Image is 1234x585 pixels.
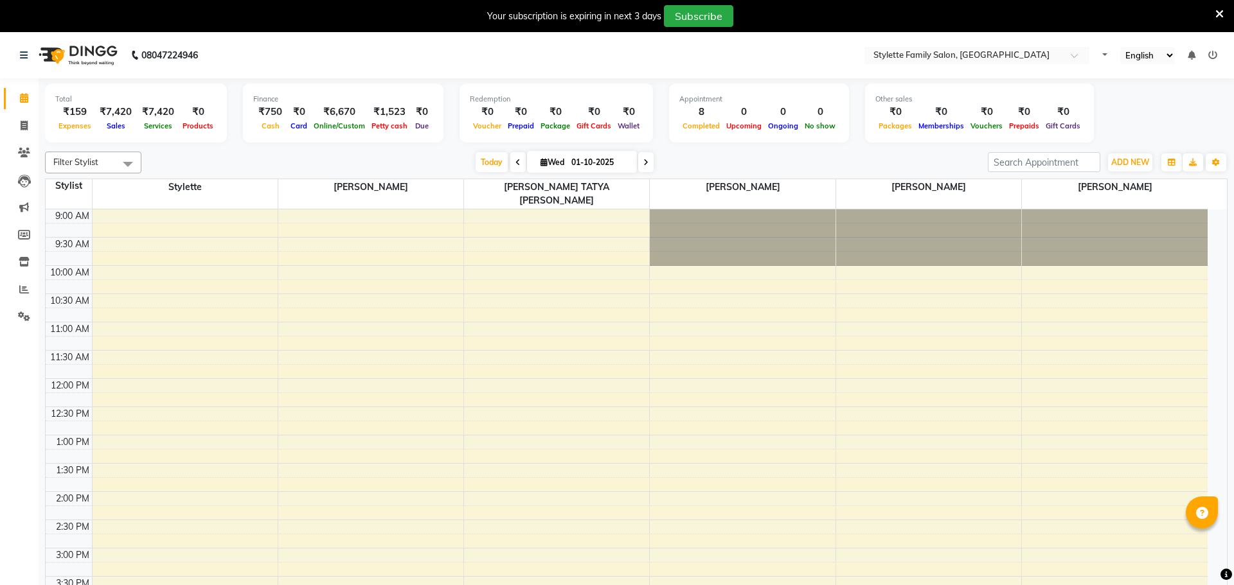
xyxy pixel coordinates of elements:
span: Memberships [915,121,967,130]
div: 12:30 PM [48,407,92,421]
div: 2:00 PM [53,492,92,505]
div: ₹0 [179,105,217,119]
div: 2:30 PM [53,520,92,534]
div: Redemption [470,94,643,105]
span: [PERSON_NAME] [1022,179,1208,195]
span: Cash [258,121,283,130]
div: Finance [253,94,433,105]
div: 9:00 AM [53,209,92,223]
input: Search Appointment [988,152,1100,172]
span: [PERSON_NAME] [650,179,835,195]
div: Other sales [875,94,1084,105]
div: ₹0 [537,105,573,119]
img: logo [33,37,121,73]
span: Petty cash [368,121,411,130]
div: ₹0 [505,105,537,119]
div: Stylist [46,179,92,193]
div: 9:30 AM [53,238,92,251]
div: 12:00 PM [48,379,92,392]
span: Prepaids [1006,121,1042,130]
div: 11:00 AM [48,322,92,336]
span: Upcoming [723,121,765,130]
div: 11:30 AM [48,351,92,364]
span: [PERSON_NAME] TATYA [PERSON_NAME] [464,179,649,209]
div: 0 [801,105,839,119]
span: Services [141,121,175,130]
div: 0 [765,105,801,119]
input: 2025-10-01 [568,153,632,172]
span: Voucher [470,121,505,130]
div: ₹0 [573,105,614,119]
span: No show [801,121,839,130]
div: Appointment [679,94,839,105]
span: Ongoing [765,121,801,130]
b: 08047224946 [141,37,198,73]
div: 1:00 PM [53,435,92,449]
button: ADD NEW [1108,153,1152,171]
span: Package [537,121,573,130]
div: 8 [679,105,723,119]
span: Gift Cards [1042,121,1084,130]
div: ₹0 [614,105,643,119]
div: ₹0 [915,105,967,119]
div: ₹0 [470,105,505,119]
div: ₹0 [411,105,433,119]
span: Due [412,121,432,130]
span: Expenses [55,121,94,130]
div: 0 [723,105,765,119]
div: ₹750 [253,105,287,119]
div: Your subscription is expiring in next 3 days [487,10,661,23]
span: ADD NEW [1111,157,1149,167]
span: Products [179,121,217,130]
button: Subscribe [664,5,733,27]
span: Wallet [614,121,643,130]
span: [PERSON_NAME] [278,179,463,195]
div: ₹0 [1042,105,1084,119]
div: 3:00 PM [53,548,92,562]
div: ₹0 [875,105,915,119]
span: Today [476,152,508,172]
span: Card [287,121,310,130]
div: ₹7,420 [94,105,137,119]
div: ₹6,670 [310,105,368,119]
span: Filter Stylist [53,157,98,167]
span: Completed [679,121,723,130]
div: ₹0 [967,105,1006,119]
div: ₹159 [55,105,94,119]
span: Online/Custom [310,121,368,130]
div: ₹1,523 [368,105,411,119]
span: [PERSON_NAME] [836,179,1021,195]
span: Vouchers [967,121,1006,130]
span: Sales [103,121,129,130]
span: Wed [537,157,568,167]
span: Packages [875,121,915,130]
div: 10:00 AM [48,266,92,279]
div: 1:30 PM [53,464,92,477]
span: Prepaid [505,121,537,130]
div: ₹7,420 [137,105,179,119]
div: ₹0 [1006,105,1042,119]
span: Gift Cards [573,121,614,130]
span: Stylette [93,179,278,195]
div: ₹0 [287,105,310,119]
div: 10:30 AM [48,294,92,308]
div: Total [55,94,217,105]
